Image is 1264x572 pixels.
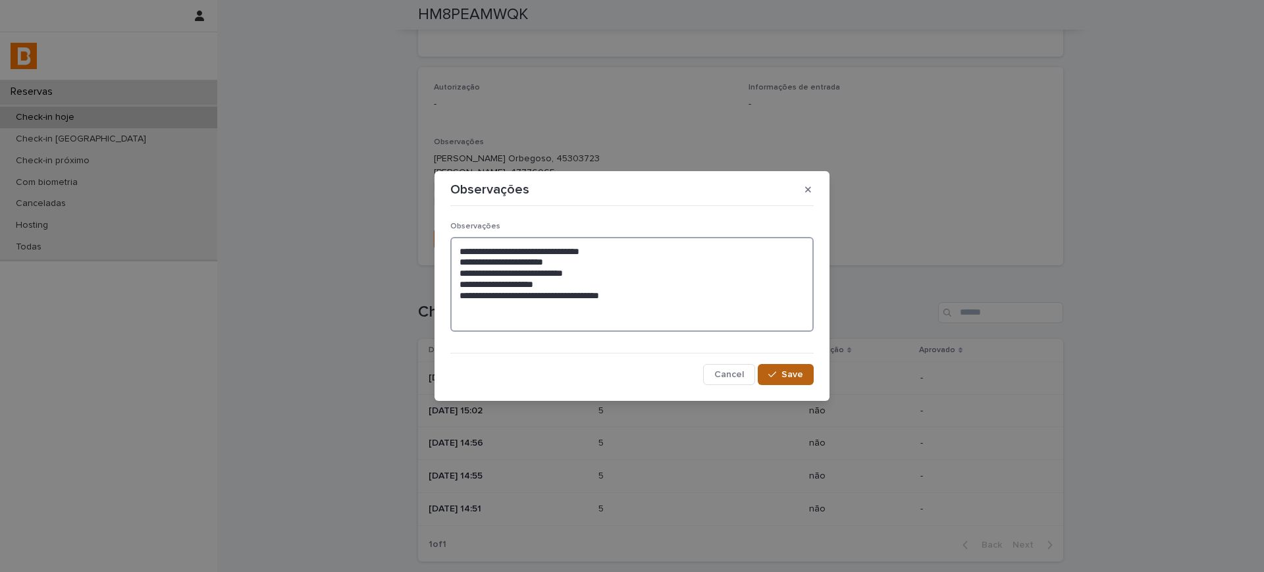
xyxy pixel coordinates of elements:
[758,364,814,385] button: Save
[450,182,529,197] p: Observações
[450,222,500,230] span: Observações
[703,364,755,385] button: Cancel
[781,370,803,379] span: Save
[714,370,744,379] span: Cancel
